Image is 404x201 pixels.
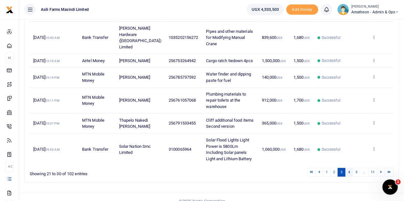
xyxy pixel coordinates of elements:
span: 256785737592 [169,75,196,80]
span: 1 [395,179,400,184]
span: Bank Transfer [82,35,108,40]
span: Thapelo Nakedi [PERSON_NAME] [119,118,150,129]
span: 1,500 [293,75,310,80]
span: [DATE] [33,147,59,152]
small: UGX [303,76,309,79]
li: Wallet ballance [244,4,286,15]
span: 912,000 [262,98,282,103]
small: UGX [303,99,309,102]
a: logo-small logo-large logo-large [6,7,13,12]
span: 1,500 [293,121,310,126]
span: Plumbing materials to repair toilets at the warehouse [206,92,246,109]
span: Solar Nation Smc Limited [119,144,151,155]
span: [PERSON_NAME] Hardware ([GEOGRAPHIC_DATA]) Limited [119,26,162,49]
a: 3 [338,168,345,176]
small: 05:14 PM [45,76,59,79]
span: Bank Transfer [82,147,108,152]
span: 1,700 [293,98,310,103]
span: Amatheon - Admin & Ops [351,9,399,15]
span: [DATE] [33,121,59,126]
span: Cargo ratch tiedown 4pcs [206,58,253,63]
a: Add money [286,7,318,11]
span: Asili Farms Masindi Limited [38,7,91,12]
span: UGX 4,333,503 [251,6,278,13]
span: Successful [321,58,340,63]
span: 256791533455 [169,121,196,126]
span: 1,680 [293,35,310,40]
span: Water finder and dipping paste for fuel [206,72,251,83]
small: UGX [279,148,286,151]
span: [PERSON_NAME] [119,75,150,80]
small: UGX [303,36,309,39]
span: Solar Flood Lights Light Power is 5800Lm Including Solar panels Light and Lithium Battery [206,138,252,161]
small: UGX [303,148,309,151]
small: UGX [303,122,309,125]
span: MTN Mobile Money [82,95,104,106]
span: 1,500,000 [262,58,286,63]
a: profile-user [PERSON_NAME] Amatheon - Admin & Ops [337,4,399,15]
span: [DATE] [33,58,59,63]
span: Successful [321,120,340,126]
div: Showing 21 to 30 of 102 entries [30,167,179,177]
span: 1,060,000 [262,147,286,152]
img: profile-user [337,4,349,15]
span: [DATE] [33,35,59,40]
span: MTN Mobile Money [82,118,104,129]
span: [PERSON_NAME] [119,98,150,103]
a: 4 [345,168,353,176]
small: 10:19 AM [45,59,60,63]
iframe: Intercom live chat [382,179,398,195]
small: 10:40 AM [45,36,60,39]
span: [DATE] [33,75,59,80]
span: Successful [321,75,340,80]
span: Cliff additional food items Second version [206,118,254,129]
small: 05:07 PM [45,122,59,125]
span: Add money [286,4,318,15]
a: 2 [330,168,338,176]
small: UGX [303,59,309,63]
small: 09:53 AM [45,148,60,151]
span: 140,000 [262,75,282,80]
span: Successful [321,35,340,40]
span: 1,680 [293,147,310,152]
img: logo-small [6,6,13,14]
small: 05:11 PM [45,99,59,102]
span: Successful [321,147,340,152]
li: Ac [5,161,14,172]
span: 3100065964 [169,147,191,152]
span: 256753264942 [169,58,196,63]
a: 1 [323,168,331,176]
span: Airtel Money [82,58,105,63]
span: Successful [321,97,340,103]
a: UGX 4,333,503 [247,4,283,15]
span: 365,000 [262,121,282,126]
span: 1,500 [293,58,310,63]
span: 1035202156272 [169,35,198,40]
a: 11 [368,168,377,176]
span: MTN Mobile Money [82,72,104,83]
a: 5 [352,168,360,176]
span: 839,600 [262,35,282,40]
small: UGX [276,122,282,125]
small: [PERSON_NAME] [351,4,399,10]
li: M [5,53,14,63]
span: Pipes and other materials for Modifying Manual Crane [206,29,253,46]
span: [DATE] [33,98,59,103]
span: [PERSON_NAME] [119,58,150,63]
small: UGX [276,76,282,79]
span: 256761057068 [169,98,196,103]
li: Toup your wallet [286,4,318,15]
small: UGX [276,36,282,39]
small: UGX [279,59,286,63]
small: UGX [276,99,282,102]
